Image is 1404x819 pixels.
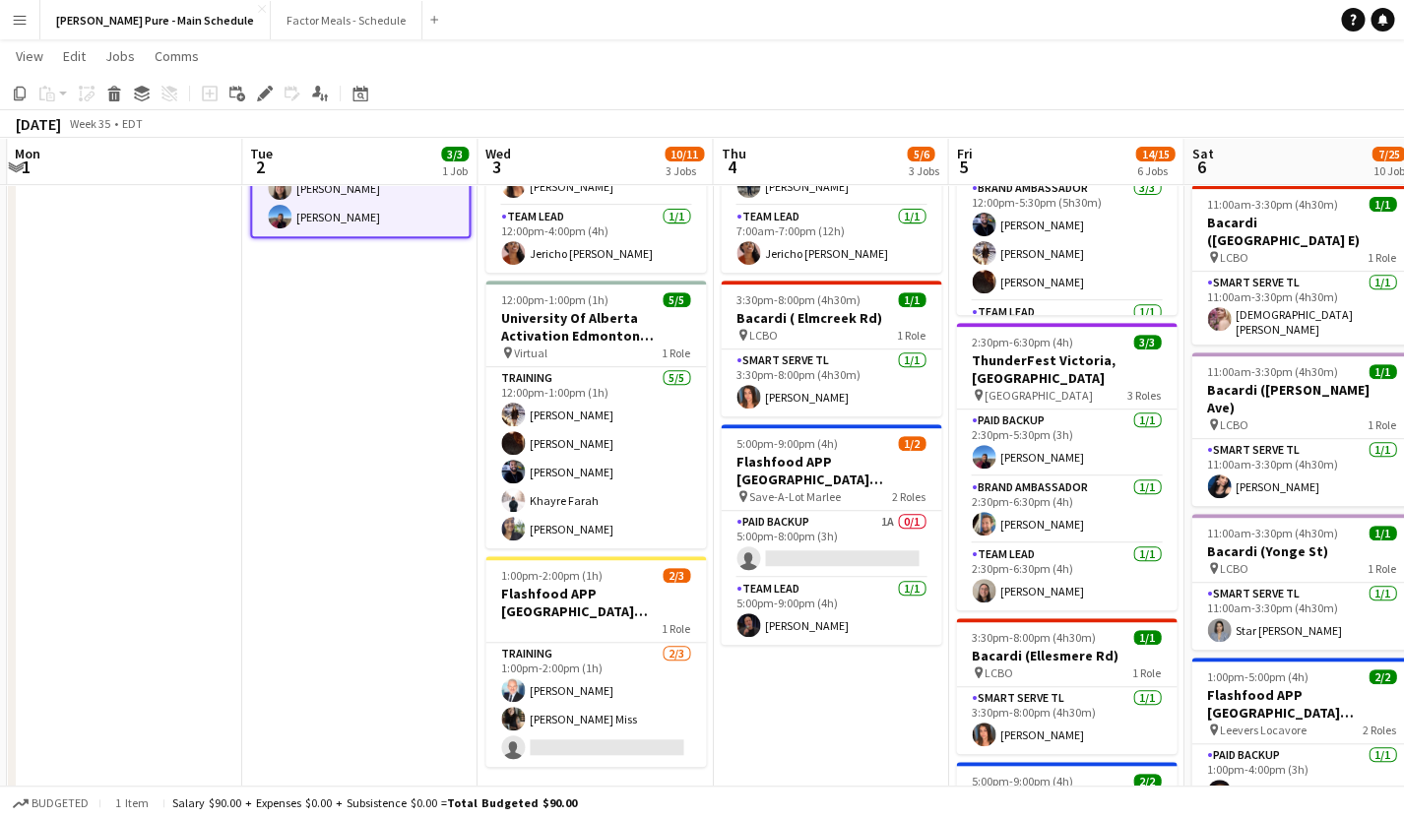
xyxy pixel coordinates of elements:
span: Leevers Locavore [1220,723,1307,737]
app-job-card: 5:00pm-9:00pm (4h)1/2Flashfood APP [GEOGRAPHIC_DATA] [GEOGRAPHIC_DATA], [GEOGRAPHIC_DATA] Save-A-... [721,424,941,645]
div: Salary $90.00 + Expenses $0.00 + Subsistence $0.00 = [172,795,577,810]
span: 2 [247,156,273,178]
app-card-role: Brand Ambassador3/312:00pm-5:30pm (5h30m)[PERSON_NAME][PERSON_NAME][PERSON_NAME] [956,177,1177,301]
span: LCBO [1220,250,1248,265]
span: [GEOGRAPHIC_DATA] [985,388,1093,403]
span: Total Budgeted $90.00 [447,795,577,810]
app-card-role: Team Lead1/112:00pm-4:00pm (4h)Jericho [PERSON_NAME] [485,206,706,273]
div: 3 Jobs [908,163,938,178]
app-card-role: Training5/512:00pm-1:00pm (1h)[PERSON_NAME][PERSON_NAME][PERSON_NAME]Khayre Farah[PERSON_NAME] [485,367,706,548]
a: View [8,43,51,69]
app-card-role: Team Lead1/12:30pm-6:30pm (4h)[PERSON_NAME] [956,543,1177,610]
span: 1 Role [1132,665,1161,680]
span: 2/2 [1133,774,1161,788]
span: 1/1 [1369,364,1396,379]
span: Fri [956,145,972,162]
span: 5/5 [663,292,690,307]
span: 3:30pm-8:00pm (4h30m) [736,292,861,307]
div: 1 Job [442,163,468,178]
span: Budgeted [32,796,89,810]
span: 5 [953,156,972,178]
span: 3 [482,156,511,178]
span: LCBO [1220,561,1248,576]
span: Mon [15,145,40,162]
span: Virtual [514,346,547,360]
span: 4 [718,156,745,178]
app-job-card: 2:30pm-6:30pm (4h)3/3ThunderFest Victoria, [GEOGRAPHIC_DATA] [GEOGRAPHIC_DATA]3 RolesPaid Backup1... [956,323,1177,610]
span: LCBO [985,665,1013,680]
h3: Bacardi ( Elmcreek Rd) [721,309,941,327]
span: 5/6 [907,147,934,161]
app-job-card: 12:00pm-1:00pm (1h)5/5University Of Alberta Activation Edmonton Training Virtual1 RoleTraining5/5... [485,281,706,548]
app-card-role: Paid Backup1A0/15:00pm-8:00pm (3h) [721,511,941,578]
span: Tue [250,145,273,162]
span: 1/2 [898,436,925,451]
app-card-role: Paid Backup1/12:30pm-5:30pm (3h)[PERSON_NAME] [956,409,1177,476]
span: 2:30pm-6:30pm (4h) [972,335,1073,349]
span: 1/1 [1369,526,1396,540]
app-card-role: Team Lead1/17:00am-7:00pm (12h)Jericho [PERSON_NAME] [721,206,941,273]
app-job-card: 3:30pm-8:00pm (4h30m)1/1Bacardi (Ellesmere Rd) LCBO1 RoleSmart Serve TL1/13:30pm-8:00pm (4h30m)[P... [956,618,1177,754]
span: Sat [1191,145,1213,162]
span: 1:00pm-5:00pm (4h) [1207,669,1308,684]
span: 2 Roles [892,489,925,504]
span: 1/1 [1369,197,1396,212]
span: 5:00pm-9:00pm (4h) [736,436,838,451]
app-job-card: 1:00pm-2:00pm (1h)2/3Flashfood APP [GEOGRAPHIC_DATA] Modesto Training1 RoleTraining2/31:00pm-2:00... [485,556,706,767]
button: Budgeted [10,792,92,814]
span: View [16,47,43,65]
span: 11:00am-3:30pm (4h30m) [1207,526,1338,540]
span: 5:00pm-9:00pm (4h) [972,774,1073,788]
span: 3 Roles [1127,388,1161,403]
app-card-role: Team Lead1/15:00pm-9:00pm (4h)[PERSON_NAME] [721,578,941,645]
span: 1 Role [1368,417,1396,432]
button: [PERSON_NAME] Pure - Main Schedule [40,1,271,39]
span: Week 35 [65,116,114,131]
h3: University Of Alberta Activation Edmonton Training [485,309,706,345]
span: 11:00am-3:30pm (4h30m) [1207,364,1338,379]
app-card-role: Team Lead1/1 [956,301,1177,368]
span: LCBO [749,328,778,343]
a: Comms [147,43,207,69]
span: Comms [155,47,199,65]
div: [DATE] [16,114,61,134]
div: EDT [122,116,143,131]
span: 1/1 [898,292,925,307]
div: 3 Jobs [666,163,703,178]
a: Jobs [97,43,143,69]
span: 10/11 [665,147,704,161]
a: Edit [55,43,94,69]
button: Factor Meals - Schedule [271,1,422,39]
div: 6 Jobs [1136,163,1174,178]
span: Edit [63,47,86,65]
span: Jobs [105,47,135,65]
span: 2 Roles [1363,723,1396,737]
span: Save-A-Lot Marlee [749,489,841,504]
app-card-role: Training2/31:00pm-2:00pm (1h)[PERSON_NAME][PERSON_NAME] Miss [485,643,706,767]
span: 1/1 [1133,630,1161,645]
span: 2/2 [1369,669,1396,684]
span: 1 Role [1368,561,1396,576]
span: 1 Role [1368,250,1396,265]
h3: Flashfood APP [GEOGRAPHIC_DATA] Modesto Training [485,585,706,620]
h3: Flashfood APP [GEOGRAPHIC_DATA] [GEOGRAPHIC_DATA], [GEOGRAPHIC_DATA] [721,453,941,488]
app-card-role: Smart Serve TL1/13:30pm-8:00pm (4h30m)[PERSON_NAME] [721,349,941,416]
h3: Bacardi (Ellesmere Rd) [956,647,1177,664]
span: 14/15 [1135,147,1175,161]
app-card-role: Smart Serve TL1/13:30pm-8:00pm (4h30m)[PERSON_NAME] [956,687,1177,754]
span: 12:00pm-1:00pm (1h) [501,292,608,307]
span: 1 Role [662,621,690,636]
span: 3/3 [441,147,469,161]
app-job-card: 3:30pm-8:00pm (4h30m)1/1Bacardi ( Elmcreek Rd) LCBO1 RoleSmart Serve TL1/13:30pm-8:00pm (4h30m)[P... [721,281,941,416]
span: 1 Role [662,346,690,360]
span: 6 [1188,156,1213,178]
span: Thu [721,145,745,162]
span: 1 item [108,795,156,810]
span: 1 [12,156,40,178]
